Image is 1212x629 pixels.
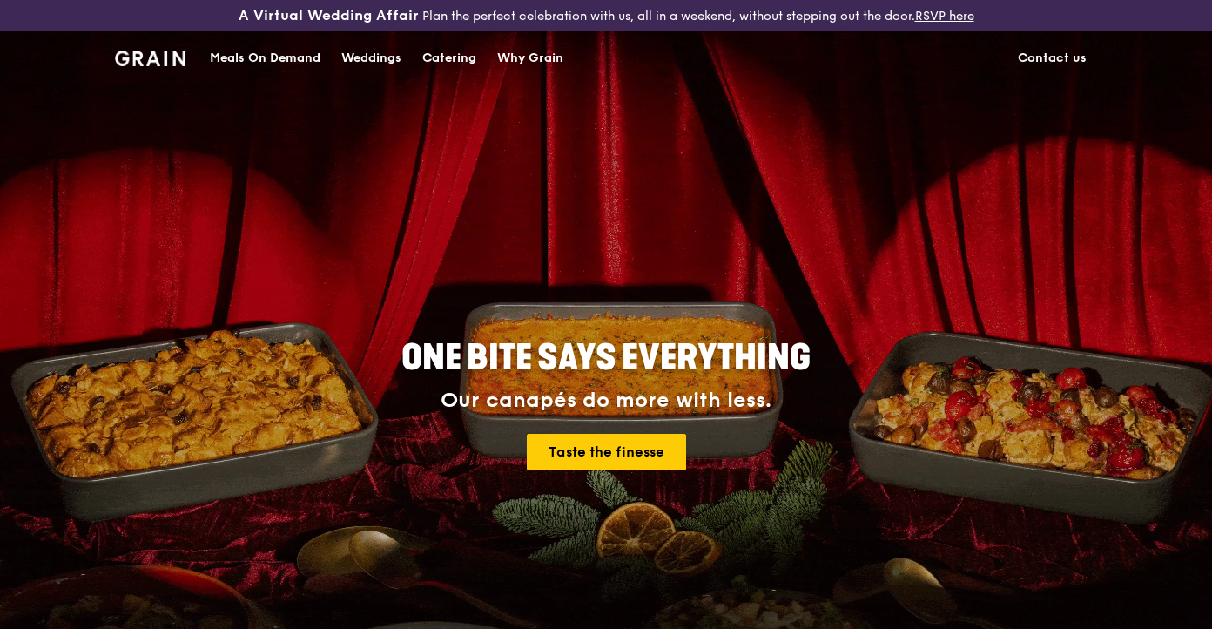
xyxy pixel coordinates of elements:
img: Grain [115,51,185,66]
a: Why Grain [487,32,574,85]
div: Our canapés do more with less. [293,389,919,413]
a: Weddings [331,32,412,85]
div: Plan the perfect celebration with us, all in a weekend, without stepping out the door. [202,7,1010,24]
a: Catering [412,32,487,85]
div: Meals On Demand [210,32,320,85]
div: Why Grain [497,32,563,85]
a: GrainGrain [115,30,185,83]
a: Taste the finesse [527,434,686,470]
span: ONE BITE SAYS EVERYTHING [401,337,811,379]
div: Weddings [341,32,401,85]
a: Contact us [1007,32,1097,85]
div: Catering [422,32,476,85]
h3: A Virtual Wedding Affair [239,7,419,24]
a: RSVP here [915,9,974,24]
